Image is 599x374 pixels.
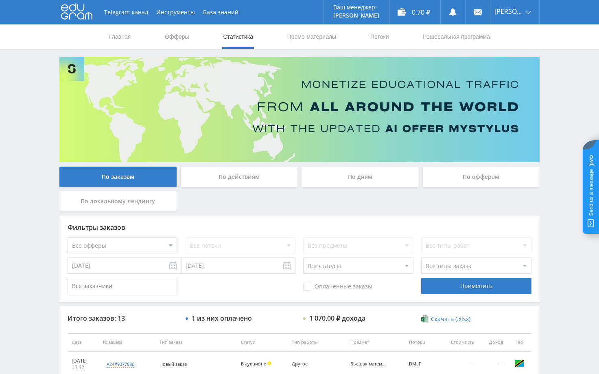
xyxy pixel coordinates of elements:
input: Все заказчики [68,278,177,294]
div: 1 070,00 ₽ дохода [309,315,365,322]
a: Статистика [222,24,254,49]
div: По дням [302,167,419,187]
th: Тип заказа [155,333,237,352]
div: Итого заказов: 13 [68,315,177,322]
a: Главная [108,24,131,49]
div: По локальному лендингу [59,191,177,211]
div: 15:42 [72,364,95,371]
th: Статус [237,333,288,352]
th: Предмет [346,333,405,352]
div: 1 из них оплачено [192,315,252,322]
div: По действиям [181,167,298,187]
span: В аукционе [241,361,266,367]
div: Высшая математика [350,361,387,367]
span: [PERSON_NAME] [494,8,523,15]
div: Другое [292,361,328,367]
a: Промо-материалы [286,24,337,49]
a: Потоки [369,24,390,49]
th: Тип работы [288,333,346,352]
span: Оплаченные заказы [303,283,372,291]
div: Фильтры заказов [68,224,531,231]
img: xlsx [421,315,428,323]
div: a24#9377886 [107,361,134,367]
span: Новый заказ [160,361,187,367]
th: Стоимость [437,333,478,352]
div: DMLF [409,361,433,367]
div: По заказам [59,167,177,187]
p: [PERSON_NAME] [333,12,379,19]
img: tza.png [514,359,524,368]
th: Дата [68,333,99,352]
div: По офферам [423,167,540,187]
a: Офферы [164,24,190,49]
img: Banner [59,57,540,162]
a: Реферальная программа [422,24,491,49]
div: Применить [421,278,531,294]
div: [DATE] [72,358,95,364]
p: Ваш менеджер: [333,4,379,11]
th: Доход [478,333,507,352]
th: Гео [507,333,531,352]
th: Потоки [405,333,437,352]
span: Холд [267,361,271,365]
th: № заказа [99,333,155,352]
a: Скачать (.xlsx) [421,315,470,323]
span: Скачать (.xlsx) [431,316,470,322]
